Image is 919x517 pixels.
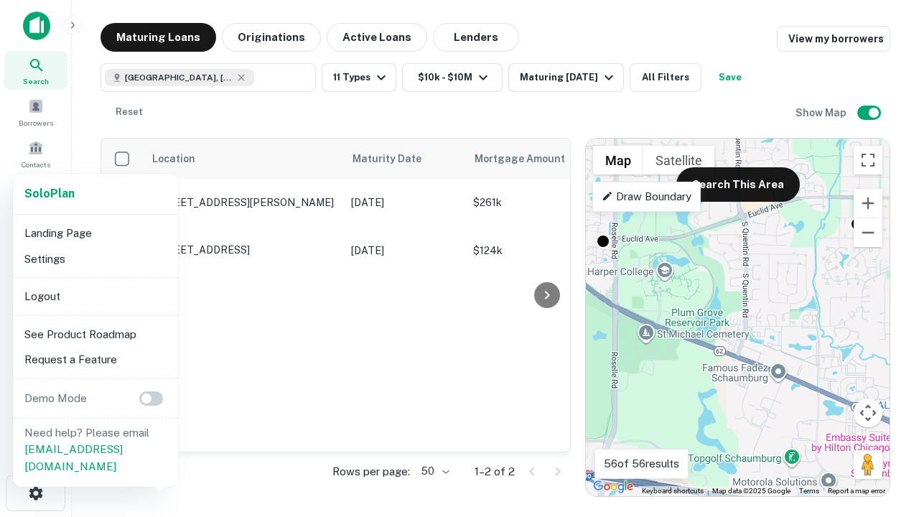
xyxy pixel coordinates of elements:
[19,347,172,373] li: Request a Feature
[19,284,172,309] li: Logout
[24,443,123,472] a: [EMAIL_ADDRESS][DOMAIN_NAME]
[19,246,172,272] li: Settings
[847,356,919,425] iframe: Chat Widget
[19,390,93,407] p: Demo Mode
[24,424,167,475] p: Need help? Please email
[24,187,75,200] strong: Solo Plan
[19,220,172,246] li: Landing Page
[19,322,172,348] li: See Product Roadmap
[24,185,75,202] a: SoloPlan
